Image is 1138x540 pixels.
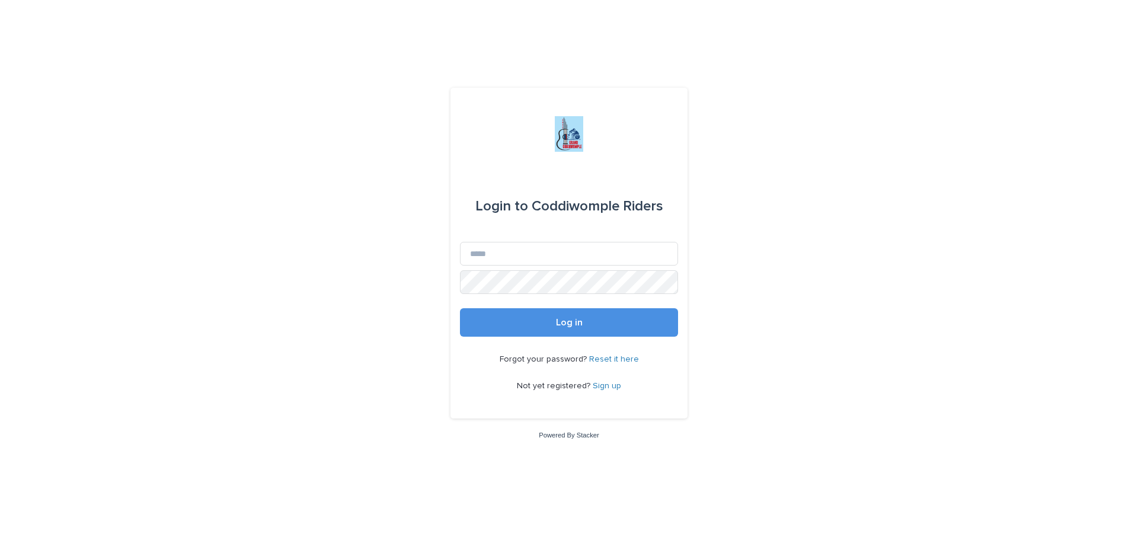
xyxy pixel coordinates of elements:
span: Not yet registered? [517,382,593,390]
span: Login to [475,199,528,213]
span: Forgot your password? [500,355,589,363]
button: Log in [460,308,678,337]
a: Sign up [593,382,621,390]
a: Reset it here [589,355,639,363]
a: Powered By Stacker [539,432,599,439]
img: jxsLJbdS1eYBI7rVAS4p [555,116,583,152]
span: Log in [556,318,583,327]
div: Coddiwomple Riders [475,190,663,223]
